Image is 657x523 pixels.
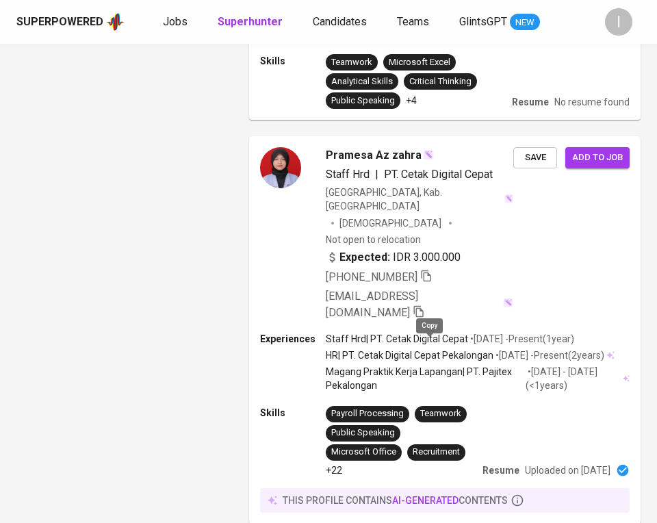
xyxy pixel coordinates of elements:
[326,270,417,283] span: [PHONE_NUMBER]
[331,75,393,88] div: Analytical Skills
[326,348,493,362] p: HR | PT. Cetak Digital Cepat Pekalongan
[331,446,396,459] div: Microsoft Office
[513,147,557,168] button: Save
[260,54,326,68] p: Skills
[326,332,468,346] p: Staff Hrd | PT. Cetak Digital Cepat
[392,495,459,506] span: AI-generated
[16,14,103,30] div: Superpowered
[326,168,370,181] span: Staff Hrd
[468,332,574,346] p: • [DATE] - Present ( 1 year )
[459,14,540,31] a: GlintsGPT NEW
[565,147,630,168] button: Add to job
[326,233,421,246] p: Not open to relocation
[260,332,326,346] p: Experiences
[512,95,549,109] p: Resume
[16,12,125,32] a: Superpoweredapp logo
[520,150,550,166] span: Save
[397,15,429,28] span: Teams
[423,149,434,160] img: magic_wand.svg
[283,494,508,507] p: this profile contains contents
[106,12,125,32] img: app logo
[409,75,472,88] div: Critical Thinking
[389,56,450,69] div: Microsoft Excel
[163,14,190,31] a: Jobs
[420,407,461,420] div: Teamwork
[326,147,422,164] span: Pramesa Az zahra
[163,15,188,28] span: Jobs
[331,426,395,439] div: Public Speaking
[504,194,513,203] img: magic_wand.svg
[510,16,540,29] span: NEW
[413,446,460,459] div: Recruitment
[313,14,370,31] a: Candidates
[331,94,395,107] div: Public Speaking
[572,150,623,166] span: Add to job
[326,290,418,319] span: [EMAIL_ADDRESS][DOMAIN_NAME]
[249,136,641,523] a: Pramesa Az zahraStaff Hrd|PT. Cetak Digital Cepat[GEOGRAPHIC_DATA], Kab. [GEOGRAPHIC_DATA][DEMOGR...
[339,216,443,230] span: [DEMOGRAPHIC_DATA]
[554,95,630,109] p: No resume found
[493,348,604,362] p: • [DATE] - Present ( 2 years )
[326,249,461,266] div: IDR 3.000.000
[326,186,513,213] div: [GEOGRAPHIC_DATA], Kab. [GEOGRAPHIC_DATA]
[218,15,283,28] b: Superhunter
[525,463,610,477] p: Uploaded on [DATE]
[331,407,404,420] div: Payroll Processing
[218,14,285,31] a: Superhunter
[339,249,390,266] b: Expected:
[260,406,326,420] p: Skills
[313,15,367,28] span: Candidates
[375,166,378,183] span: |
[526,365,621,392] p: • [DATE] - [DATE] ( <1 years )
[260,147,301,188] img: fe5171e9a6ae3e4f9ea820e557dfeed9.jpg
[326,365,526,392] p: Magang Praktik Kerja Lapangan | PT. Pajitex Pekalongan
[605,8,632,36] div: I
[503,298,513,308] img: magic_wand.svg
[384,168,493,181] span: PT. Cetak Digital Cepat
[406,94,417,107] p: +4
[397,14,432,31] a: Teams
[459,15,507,28] span: GlintsGPT
[482,463,519,477] p: Resume
[326,463,342,477] p: +22
[331,56,372,69] div: Teamwork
